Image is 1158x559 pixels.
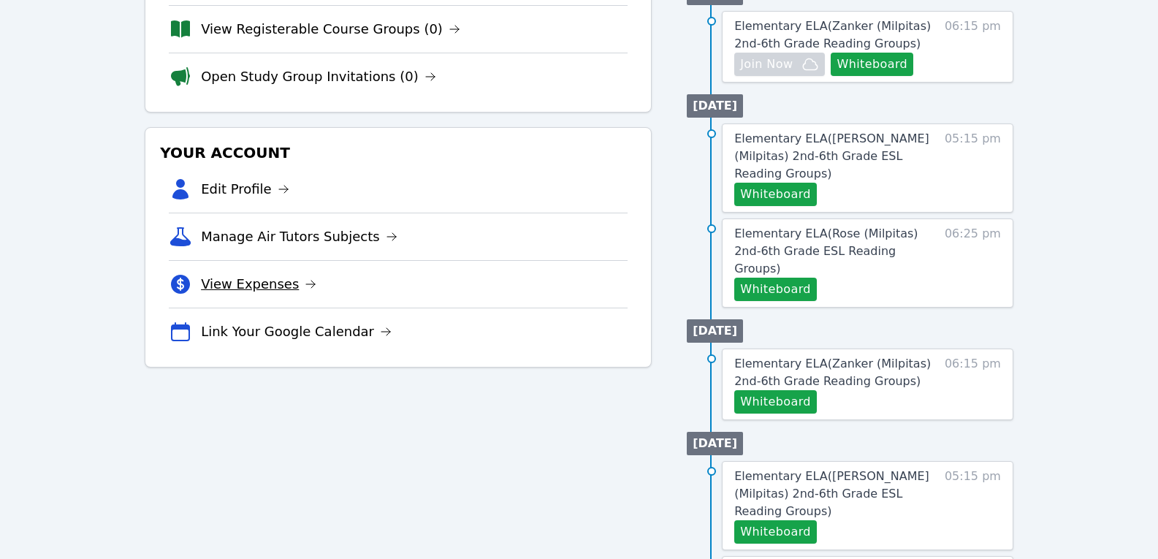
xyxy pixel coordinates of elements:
[201,19,460,39] a: View Registerable Course Groups (0)
[201,66,436,87] a: Open Study Group Invitations (0)
[201,322,392,342] a: Link Your Google Calendar
[734,130,934,183] a: Elementary ELA([PERSON_NAME] (Milpitas) 2nd-6th Grade ESL Reading Groups)
[734,390,817,414] button: Whiteboard
[945,225,1001,301] span: 06:25 pm
[734,225,934,278] a: Elementary ELA(Rose (Milpitas) 2nd-6th Grade ESL Reading Groups)
[734,520,817,544] button: Whiteboard
[740,56,793,73] span: Join Now
[945,355,1001,414] span: 06:15 pm
[201,274,316,294] a: View Expenses
[201,227,397,247] a: Manage Air Tutors Subjects
[734,355,934,390] a: Elementary ELA(Zanker (Milpitas) 2nd-6th Grade Reading Groups)
[945,18,1001,76] span: 06:15 pm
[734,18,934,53] a: Elementary ELA(Zanker (Milpitas) 2nd-6th Grade Reading Groups)
[945,130,1001,206] span: 05:15 pm
[734,357,931,388] span: Elementary ELA ( Zanker (Milpitas) 2nd-6th Grade Reading Groups )
[734,53,825,76] button: Join Now
[734,278,817,301] button: Whiteboard
[734,469,929,518] span: Elementary ELA ( [PERSON_NAME] (Milpitas) 2nd-6th Grade ESL Reading Groups )
[734,19,931,50] span: Elementary ELA ( Zanker (Milpitas) 2nd-6th Grade Reading Groups )
[687,432,743,455] li: [DATE]
[157,140,639,166] h3: Your Account
[734,183,817,206] button: Whiteboard
[734,468,934,520] a: Elementary ELA([PERSON_NAME] (Milpitas) 2nd-6th Grade ESL Reading Groups)
[687,94,743,118] li: [DATE]
[831,53,913,76] button: Whiteboard
[734,227,918,275] span: Elementary ELA ( Rose (Milpitas) 2nd-6th Grade ESL Reading Groups )
[734,132,929,180] span: Elementary ELA ( [PERSON_NAME] (Milpitas) 2nd-6th Grade ESL Reading Groups )
[201,179,289,199] a: Edit Profile
[945,468,1001,544] span: 05:15 pm
[687,319,743,343] li: [DATE]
